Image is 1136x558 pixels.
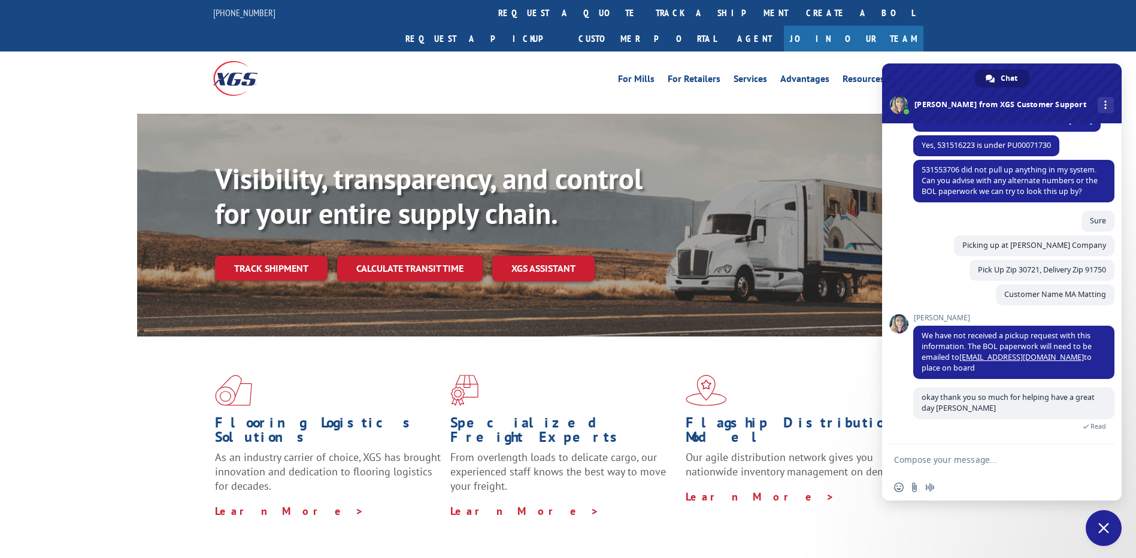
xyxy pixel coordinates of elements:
[396,26,569,51] a: Request a pickup
[618,74,655,87] a: For Mills
[686,416,912,450] h1: Flagship Distribution Model
[450,450,677,504] p: From overlength loads to delicate cargo, our experienced staff knows the best way to move your fr...
[1090,216,1106,226] span: Sure
[978,265,1106,275] span: Pick Up Zip 30721, Delivery Zip 91750
[725,26,784,51] a: Agent
[668,74,720,87] a: For Retailers
[450,375,478,406] img: xgs-icon-focused-on-flooring-red
[569,26,725,51] a: Customer Portal
[975,69,1029,87] div: Chat
[450,504,599,518] a: Learn More >
[686,375,727,406] img: xgs-icon-flagship-distribution-model-red
[213,7,275,19] a: [PHONE_NUMBER]
[894,454,1083,465] textarea: Compose your message...
[215,450,441,493] span: As an industry carrier of choice, XGS has brought innovation and dedication to flooring logistics...
[962,240,1106,250] span: Picking up at [PERSON_NAME] Company
[913,314,1114,322] span: [PERSON_NAME]
[1090,422,1106,430] span: Read
[492,256,595,281] a: XGS ASSISTANT
[784,26,923,51] a: Join Our Team
[1086,510,1122,546] div: Close chat
[215,504,364,518] a: Learn More >
[215,375,252,406] img: xgs-icon-total-supply-chain-intelligence-red
[925,483,935,492] span: Audio message
[843,74,884,87] a: Resources
[734,74,767,87] a: Services
[215,416,441,450] h1: Flooring Logistics Solutions
[1098,97,1114,113] div: More channels
[215,256,328,281] a: Track shipment
[922,330,1092,373] span: We have not received a pickup request with this information. The BOL paperwork will need to be em...
[922,140,1051,150] span: Yes, 531516223 is under PU00071730
[215,160,643,232] b: Visibility, transparency, and control for your entire supply chain.
[450,416,677,450] h1: Specialized Freight Experts
[686,490,835,504] a: Learn More >
[894,483,904,492] span: Insert an emoji
[1001,69,1017,87] span: Chat
[686,450,906,478] span: Our agile distribution network gives you nationwide inventory management on demand.
[922,165,1098,196] span: 531553706 did not pull up anything in my system. Can you advise with any alternate numbers or the...
[1004,289,1106,299] span: Customer Name MA Matting
[780,74,829,87] a: Advantages
[922,392,1095,413] span: okay thank you so much for helping have a great day [PERSON_NAME]
[337,256,483,281] a: Calculate transit time
[910,483,919,492] span: Send a file
[959,352,1084,362] a: [EMAIL_ADDRESS][DOMAIN_NAME]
